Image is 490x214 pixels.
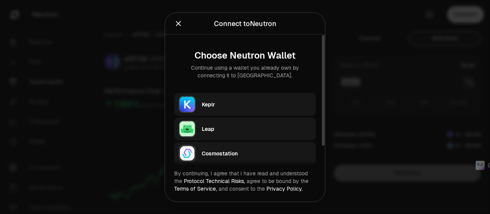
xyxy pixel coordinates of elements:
[180,64,310,79] div: Continue using a wallet you already own by connecting it to [GEOGRAPHIC_DATA].
[214,18,276,29] div: Connect to Neutron
[174,18,183,29] button: Close
[202,125,311,132] div: Leap
[179,120,196,137] img: Leap
[202,100,311,108] div: Keplr
[174,93,316,116] button: KeplrKeplr
[184,177,245,184] a: Protocol Technical Risks,
[266,185,303,192] a: Privacy Policy.
[202,149,311,157] div: Cosmostation
[174,185,217,192] a: Terms of Service,
[174,169,316,192] div: By continuing, I agree that I have read and understood the agree to be bound by the and consent t...
[174,142,316,165] button: CosmostationCosmostation
[180,50,310,60] div: Choose Neutron Wallet
[179,96,196,113] img: Keplr
[174,117,316,140] button: LeapLeap
[174,166,316,189] button: Leap Cosmos MetaMask
[179,145,196,162] img: Cosmostation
